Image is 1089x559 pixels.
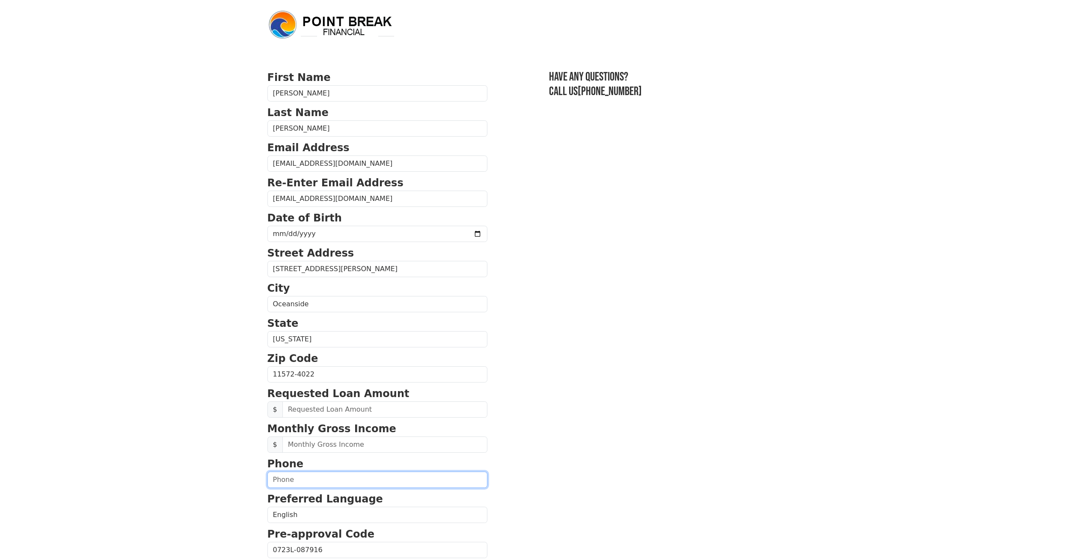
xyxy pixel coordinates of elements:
[578,84,642,99] a: [PHONE_NUMBER]
[267,191,487,207] input: Re-Enter Email Address
[267,85,487,102] input: First Name
[267,155,487,172] input: Email Address
[267,247,354,259] strong: Street Address
[267,120,487,137] input: Last Name
[282,401,487,418] input: Requested Loan Amount
[549,84,822,99] h3: Call us
[267,212,342,224] strong: Date of Birth
[267,72,331,84] strong: First Name
[267,542,487,558] input: Pre-approval Code
[267,296,487,312] input: City
[267,493,383,505] strong: Preferred Language
[267,353,318,365] strong: Zip Code
[267,366,487,383] input: Zip Code
[267,142,350,154] strong: Email Address
[267,107,329,119] strong: Last Name
[267,177,404,189] strong: Re-Enter Email Address
[267,472,487,488] input: Phone
[267,317,299,329] strong: State
[267,9,396,40] img: logo.png
[267,261,487,277] input: Street Address
[267,458,304,470] strong: Phone
[267,282,290,294] strong: City
[267,388,409,400] strong: Requested Loan Amount
[267,421,487,436] p: Monthly Gross Income
[267,401,283,418] span: $
[267,436,283,453] span: $
[282,436,487,453] input: Monthly Gross Income
[267,528,375,540] strong: Pre-approval Code
[549,70,822,84] h3: Have any questions?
